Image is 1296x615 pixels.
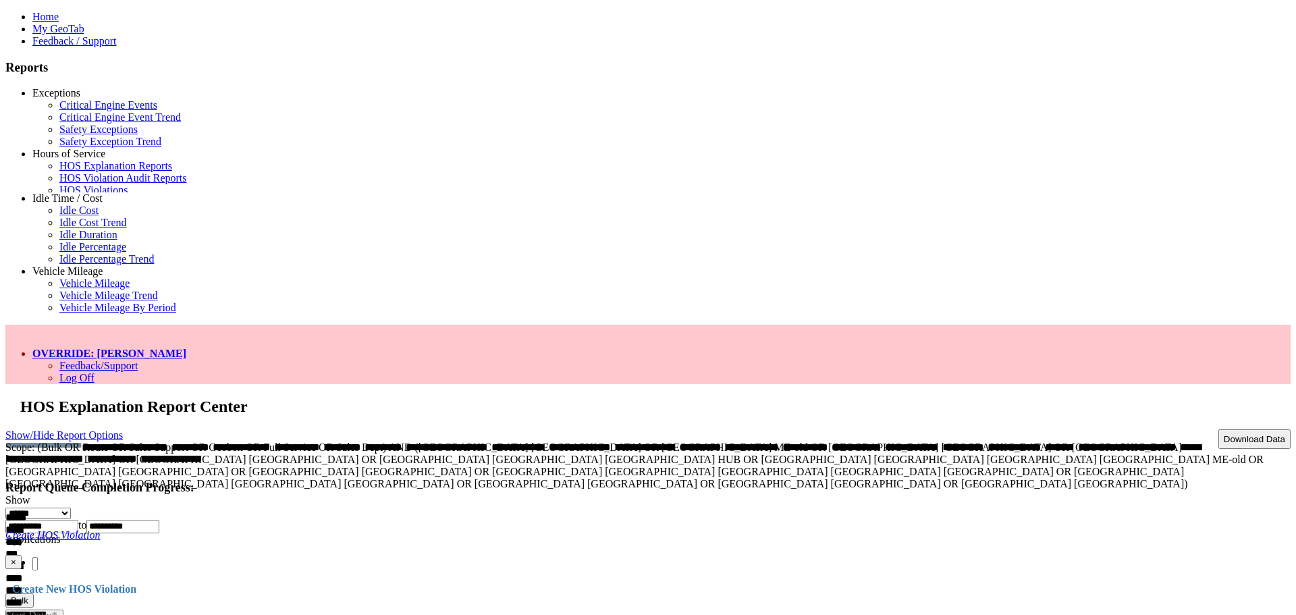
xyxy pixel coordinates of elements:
[59,184,128,196] a: HOS Violations
[5,583,1291,595] h4: Create New HOS Violation
[59,136,161,147] a: Safety Exception Trend
[1218,429,1291,449] button: Download Data
[5,533,61,545] label: Applications
[59,277,130,289] a: Vehicle Mileage
[59,290,158,301] a: Vehicle Mileage Trend
[59,111,181,123] a: Critical Engine Event Trend
[5,555,22,569] button: ×
[59,302,176,313] a: Vehicle Mileage By Period
[78,519,86,531] span: to
[32,87,80,99] a: Exceptions
[59,217,127,228] a: Idle Cost Trend
[59,372,94,383] a: Log Off
[32,192,103,204] a: Idle Time / Cost
[32,23,84,34] a: My GeoTab
[32,265,103,277] a: Vehicle Mileage
[32,148,105,159] a: Hours of Service
[59,124,138,135] a: Safety Exceptions
[5,426,123,444] a: Show/Hide Report Options
[32,348,186,359] a: OVERRIDE: [PERSON_NAME]
[32,35,116,47] a: Feedback / Support
[59,253,154,265] a: Idle Percentage Trend
[59,241,126,252] a: Idle Percentage
[5,529,100,541] a: Create HOS Violation
[59,99,157,111] a: Critical Engine Events
[5,481,1291,495] h4: Report Queue Completion Progress:
[59,360,138,371] a: Feedback/Support
[32,11,59,22] a: Home
[59,172,187,184] a: HOS Violation Audit Reports
[5,60,1291,75] h3: Reports
[59,205,99,216] a: Idle Cost
[5,442,1264,489] span: Scope: (Bulk OR Route OR Sales Support OR Geobox OR Full Service OR Sales Dept) AND ([GEOGRAPHIC_...
[5,494,30,506] label: Show
[59,160,172,171] a: HOS Explanation Reports
[59,229,117,240] a: Idle Duration
[20,398,1291,416] h2: HOS Explanation Report Center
